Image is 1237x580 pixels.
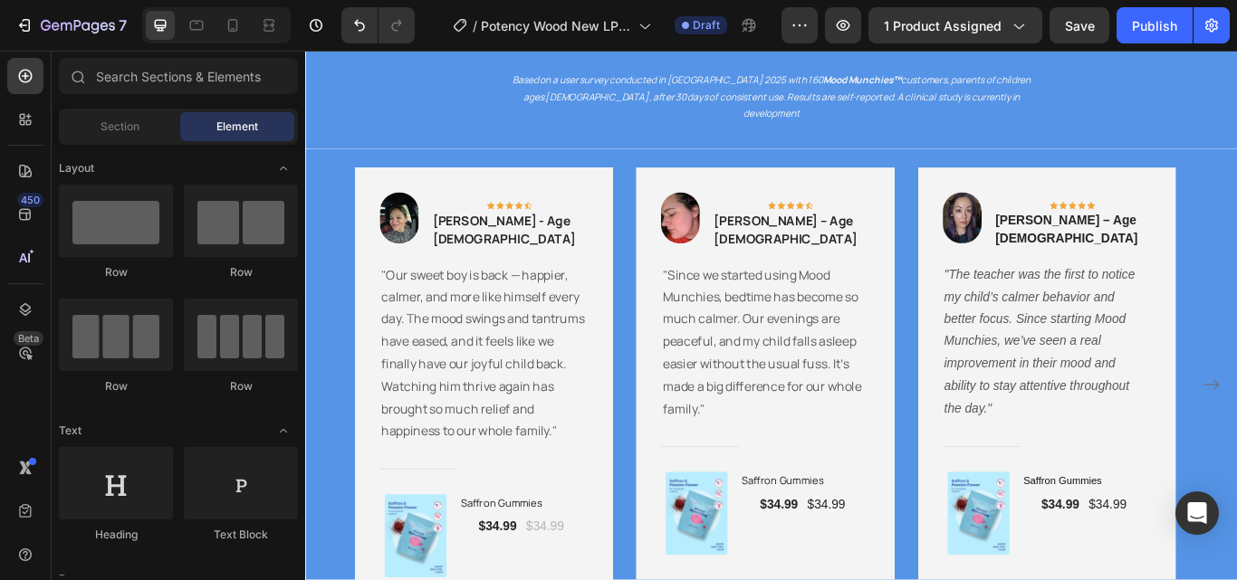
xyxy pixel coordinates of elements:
[199,543,247,568] div: $34.99
[528,517,576,542] div: $34.99
[884,16,1002,35] span: 1 product assigned
[416,249,655,432] p: "Since we started using Mood Munchies, bedtime has become so much calmer. Our evenings are peacef...
[17,193,43,207] div: 450
[506,491,651,513] h1: Saffron Gummies
[254,543,302,568] div: $34.99
[59,58,298,94] input: Search Sections & Elements
[59,527,173,543] div: Heading
[269,416,298,445] span: Toggle open
[216,119,258,135] span: Element
[1041,376,1070,404] button: Carousel Next Arrow
[481,16,631,35] span: Potency Wood New LP | WIP
[868,7,1042,43] button: 1 product assigned
[341,7,415,43] div: Undo/Redo
[59,264,173,280] div: Row
[1050,7,1109,43] button: Save
[744,253,967,425] i: "The teacher was the first to notice my child’s calmer behavior and better focus. Since starting ...
[1117,7,1193,43] button: Publish
[178,518,323,539] h1: Saffron Gummies
[59,378,173,395] div: Row
[1065,18,1095,33] span: Save
[414,166,459,226] img: Alt Image
[269,154,298,183] span: Toggle open
[119,14,127,36] p: 7
[1175,491,1219,535] div: Open Intercom Messenger
[184,264,298,280] div: Row
[473,16,477,35] span: /
[804,187,983,231] p: [PERSON_NAME] – Age [DEMOGRAPHIC_DATA]
[101,119,139,135] span: Section
[7,7,135,43] button: 7
[184,378,298,395] div: Row
[184,527,298,543] div: Text Block
[1132,16,1177,35] div: Publish
[856,517,904,542] div: $34.99
[475,188,643,230] strong: [PERSON_NAME] – Age [DEMOGRAPHIC_DATA]
[59,423,82,439] span: Text
[743,166,788,226] img: Alt Image
[835,491,980,513] h1: Saffron Gummies
[911,517,959,542] div: $34.99
[582,517,630,542] div: $34.99
[693,17,720,33] span: Draft
[305,51,1237,580] iframe: Design area
[14,331,43,346] div: Beta
[59,160,94,176] span: Layout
